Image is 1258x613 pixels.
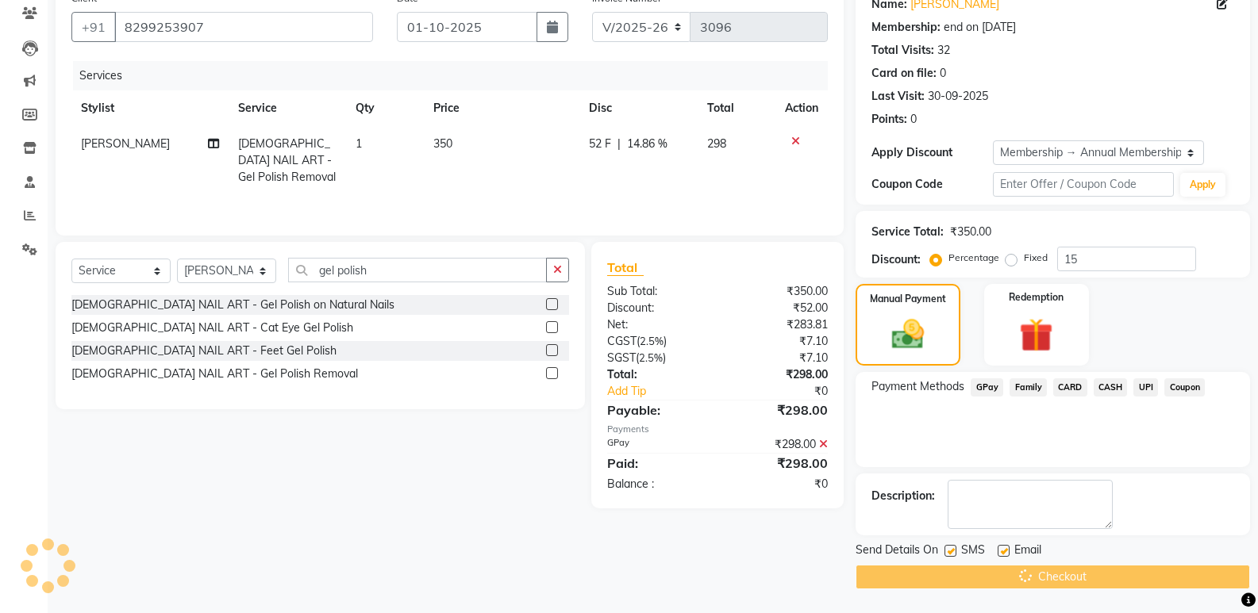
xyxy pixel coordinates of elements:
div: 0 [940,65,946,82]
div: end on [DATE] [944,19,1016,36]
th: Total [698,90,776,126]
div: Payable: [595,400,717,420]
div: 0 [910,111,917,128]
span: [DEMOGRAPHIC_DATA] NAIL ART - Gel Polish Removal [238,136,336,184]
div: ( ) [595,350,717,366]
div: Paid: [595,454,717,473]
a: Add Tip [595,383,738,400]
div: 30-09-2025 [928,88,988,105]
span: 2.5% [640,335,664,347]
div: ₹283.81 [717,316,840,333]
span: 14.86 % [627,136,667,152]
span: Family [1010,378,1047,397]
div: Discount: [595,300,717,316]
img: _gift.svg [1009,314,1064,356]
span: UPI [1133,378,1158,397]
span: CGST [607,334,637,348]
div: ₹298.00 [717,400,840,420]
div: Sub Total: [595,283,717,300]
span: Email [1014,542,1041,561]
span: Total [607,259,644,276]
th: Action [775,90,828,126]
label: Percentage [948,251,999,265]
button: +91 [71,12,116,42]
span: 350 [433,136,452,151]
span: 2.5% [639,351,663,364]
div: ₹7.10 [717,333,840,350]
div: GPay [595,436,717,453]
div: Apply Discount [871,144,992,161]
div: [DEMOGRAPHIC_DATA] NAIL ART - Cat Eye Gel Polish [71,320,353,336]
input: Enter Offer / Coupon Code [993,172,1174,197]
th: Service [229,90,346,126]
div: Payments [607,423,828,436]
div: Discount: [871,251,921,268]
span: | [617,136,621,152]
th: Stylist [71,90,229,126]
span: [PERSON_NAME] [81,136,170,151]
div: ₹52.00 [717,300,840,316]
div: 32 [937,42,950,59]
span: Coupon [1164,378,1205,397]
div: ₹7.10 [717,350,840,366]
div: Balance : [595,476,717,492]
div: Net: [595,316,717,333]
div: Points: [871,111,907,128]
label: Redemption [1009,290,1064,305]
div: [DEMOGRAPHIC_DATA] NAIL ART - Gel Polish on Natural Nails [71,297,394,313]
span: 1 [356,136,362,151]
th: Qty [346,90,424,126]
div: ₹0 [738,383,840,400]
div: Description: [871,488,935,504]
div: ₹0 [717,476,840,492]
div: Last Visit: [871,88,925,105]
input: Search by Name/Mobile/Email/Code [114,12,373,42]
span: GPay [971,378,1003,397]
span: CASH [1094,378,1128,397]
div: Total: [595,366,717,383]
span: Send Details On [856,542,938,561]
div: Total Visits: [871,42,934,59]
div: ₹298.00 [717,436,840,453]
label: Fixed [1024,251,1048,265]
div: [DEMOGRAPHIC_DATA] NAIL ART - Feet Gel Polish [71,343,337,359]
span: 298 [707,136,726,151]
div: ( ) [595,333,717,350]
span: Payment Methods [871,378,964,395]
span: SMS [961,542,985,561]
div: Services [73,61,840,90]
div: ₹350.00 [717,283,840,300]
span: SGST [607,351,636,365]
img: _cash.svg [882,316,934,353]
div: ₹350.00 [950,224,991,240]
div: Membership: [871,19,941,36]
th: Price [424,90,579,126]
span: 52 F [589,136,611,152]
label: Manual Payment [870,292,946,306]
div: [DEMOGRAPHIC_DATA] NAIL ART - Gel Polish Removal [71,366,358,382]
div: Service Total: [871,224,944,240]
input: Search or Scan [288,258,547,282]
span: CARD [1053,378,1087,397]
div: ₹298.00 [717,366,840,383]
button: Apply [1180,173,1225,197]
div: Card on file: [871,65,937,82]
div: ₹298.00 [717,454,840,473]
th: Disc [579,90,697,126]
div: Coupon Code [871,176,992,193]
